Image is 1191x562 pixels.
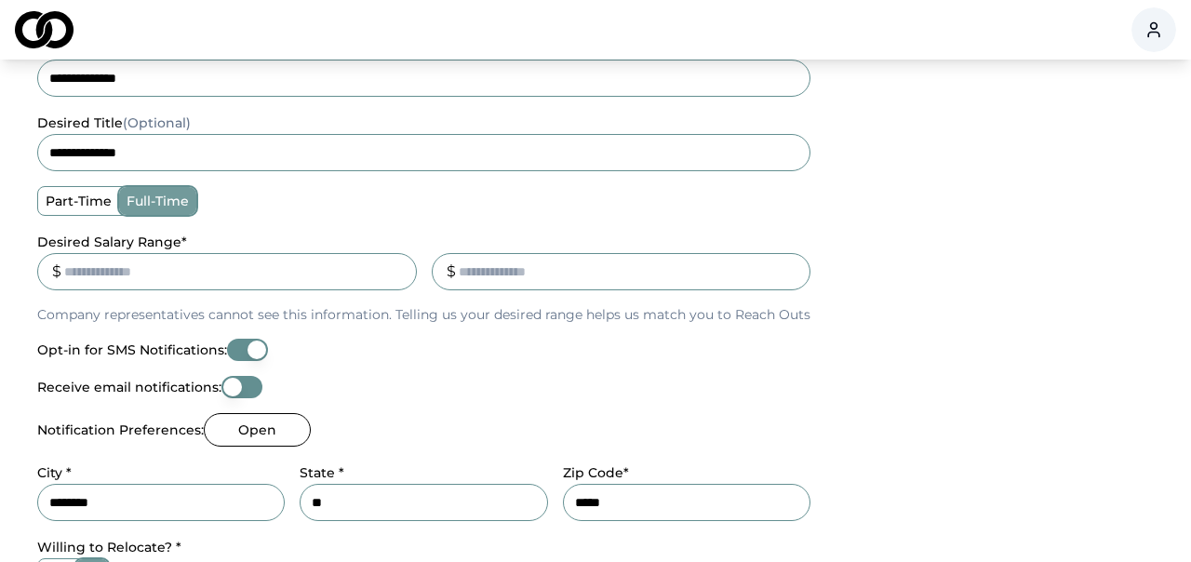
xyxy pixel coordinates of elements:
span: (Optional) [123,114,191,131]
label: Receive email notifications: [37,381,221,394]
label: full-time [119,187,196,215]
label: State * [300,464,344,481]
label: Opt-in for SMS Notifications: [37,343,227,356]
p: Company representatives cannot see this information. Telling us your desired range helps us match... [37,305,810,324]
label: City * [37,464,72,481]
button: Open [204,413,311,447]
label: part-time [38,187,119,215]
div: $ [52,261,61,283]
label: Zip Code* [563,464,629,481]
label: Desired Salary Range * [37,234,187,250]
img: logo [15,11,74,48]
label: _ [432,234,438,250]
label: Willing to Relocate? * [37,539,181,555]
label: Notification Preferences: [37,423,204,436]
label: desired title [37,114,191,131]
div: $ [447,261,456,283]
